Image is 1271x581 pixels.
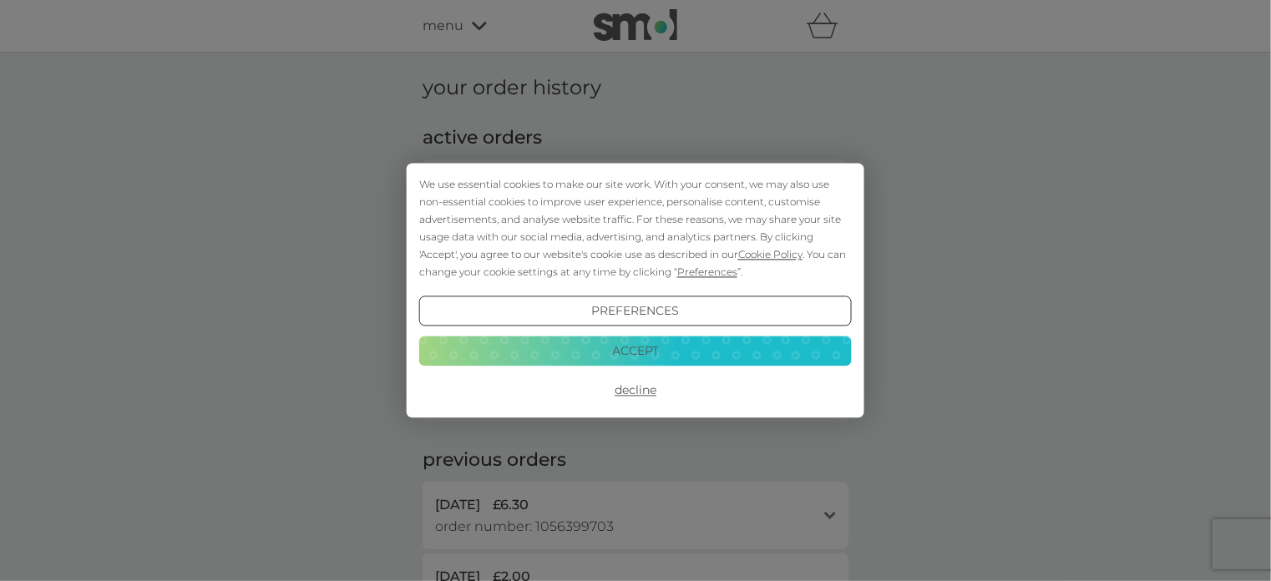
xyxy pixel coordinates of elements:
span: Cookie Policy [738,249,803,261]
div: Cookie Consent Prompt [407,164,864,418]
div: We use essential cookies to make our site work. With your consent, we may also use non-essential ... [419,176,852,281]
button: Accept [419,336,852,366]
button: Decline [419,376,852,406]
button: Preferences [419,296,852,326]
span: Preferences [677,266,737,279]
